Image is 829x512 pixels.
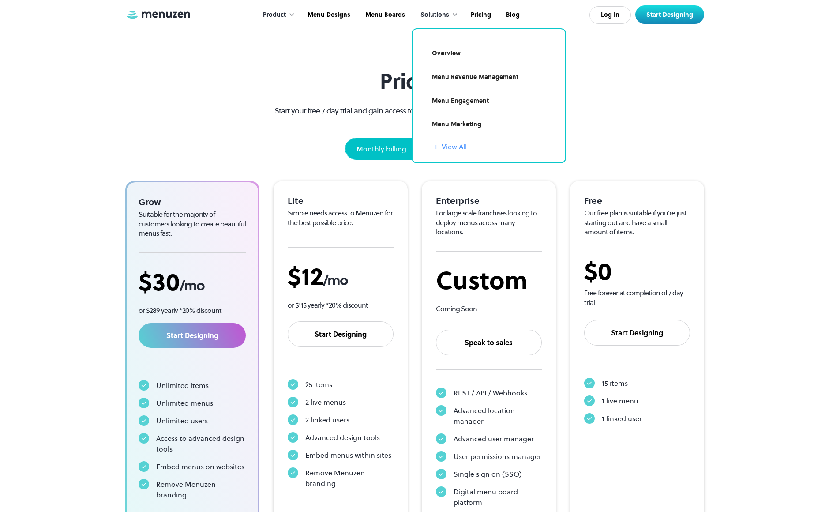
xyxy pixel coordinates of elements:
[454,469,522,479] div: Single sign on (SSO)
[436,195,542,207] div: Enterprise
[139,196,246,208] div: Grow
[305,379,332,390] div: 25 items
[454,451,541,462] div: User permissions manager
[412,1,462,29] div: Solutions
[584,208,690,237] div: Our free plan is suitable if you’re just starting out and have a small amount of items.
[356,143,406,154] div: Monthly billing
[602,413,642,424] div: 1 linked user
[156,415,208,426] div: Unlimited users
[156,398,213,408] div: Unlimited menus
[139,267,246,297] div: $
[323,271,348,290] span: /mo
[259,69,570,94] h1: Pricing
[301,260,323,294] span: 12
[423,114,555,135] a: Menu Marketing
[288,195,394,207] div: Lite
[462,1,498,29] a: Pricing
[305,450,391,460] div: Embed menus within sites
[139,305,246,316] p: or $289 yearly *20% discount
[436,304,542,314] div: Coming Soon
[152,265,180,299] span: 30
[299,1,357,29] a: Menu Designs
[454,486,542,508] div: Digital menu board platform
[305,467,394,489] div: Remove Menuzen branding
[180,276,204,295] span: /mo
[263,10,286,20] div: Product
[434,141,555,152] a: + View All
[288,208,394,227] div: Simple needs access to Menuzen for the best possible price.
[156,433,246,454] div: Access to advanced design tools
[156,380,209,391] div: Unlimited items
[156,461,244,472] div: Embed menus on websites
[254,1,299,29] div: Product
[305,414,349,425] div: 2 linked users
[635,5,704,24] a: Start Designing
[423,67,555,87] a: Menu Revenue Management
[259,105,570,117] p: Start your free 7 day trial and gain access to the world’s leading menu design platform.
[584,288,690,307] div: Free forever at completion of 7 day trial
[436,208,542,237] div: For large scale franchises looking to deploy menus across many locations.
[305,432,380,443] div: Advanced design tools
[139,210,246,238] div: Suitable for the majority of customers looking to create beautiful menus fast.
[357,1,412,29] a: Menu Boards
[454,433,534,444] div: Advanced user manager
[436,266,542,295] div: Custom
[423,91,555,111] a: Menu Engagement
[139,323,246,348] a: Start Designing
[454,388,527,398] div: REST / API / Webhooks
[584,320,690,346] a: Start Designing
[436,330,542,355] a: Speak to sales
[288,300,394,310] p: or $115 yearly *20% discount
[288,321,394,347] a: Start Designing
[156,479,246,500] div: Remove Menuzen branding
[584,195,690,207] div: Free
[584,256,690,286] div: $0
[423,43,555,64] a: Overview
[454,405,542,426] div: Advanced location manager
[305,397,346,407] div: 2 live menus
[498,1,526,29] a: Blog
[589,6,631,24] a: Log In
[602,378,628,388] div: 15 items
[420,10,449,20] div: Solutions
[602,395,638,406] div: 1 live menu
[288,262,394,291] div: $
[412,28,566,163] nav: Solutions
